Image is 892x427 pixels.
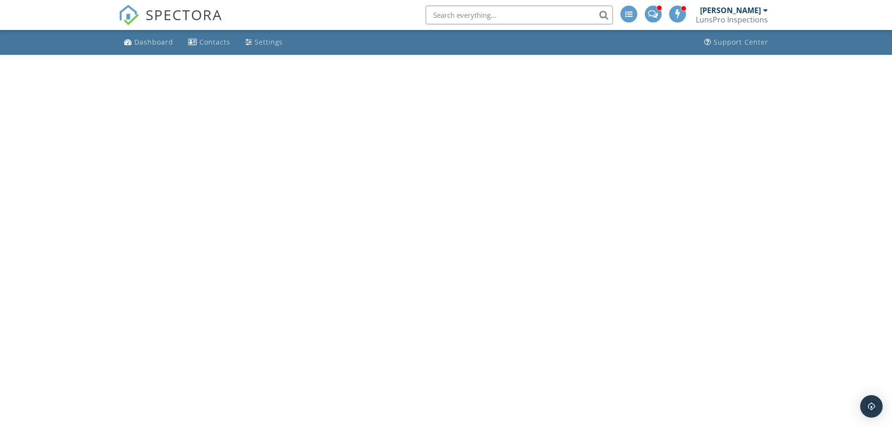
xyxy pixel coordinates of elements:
div: Dashboard [134,37,173,46]
div: Support Center [714,37,768,46]
div: Contacts [199,37,230,46]
div: [PERSON_NAME] [700,6,761,15]
a: SPECTORA [118,13,222,32]
div: Settings [255,37,283,46]
span: SPECTORA [146,5,222,24]
div: LunsPro Inspections [696,15,768,24]
a: Contacts [184,34,234,51]
img: The Best Home Inspection Software - Spectora [118,5,139,25]
input: Search everything... [426,6,613,24]
div: Open Intercom Messenger [860,395,883,418]
a: Dashboard [120,34,177,51]
a: Support Center [700,34,772,51]
a: Settings [242,34,287,51]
